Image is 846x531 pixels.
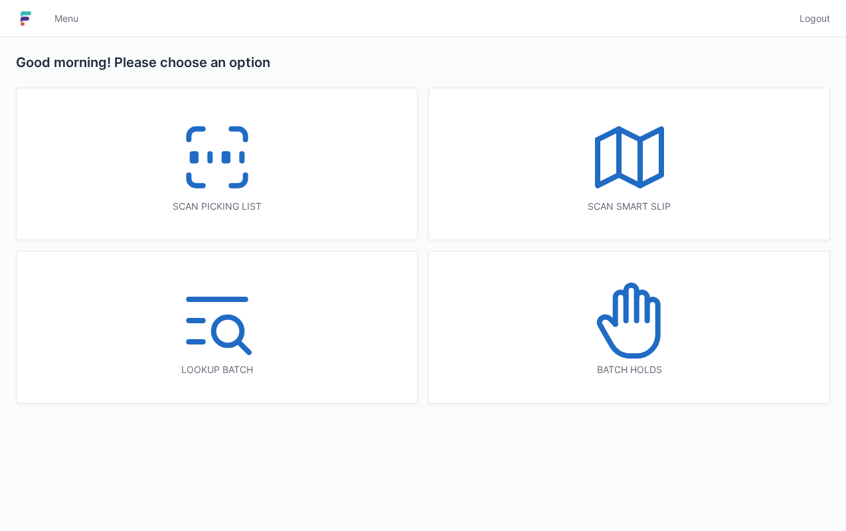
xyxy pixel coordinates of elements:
[43,363,390,376] div: Lookup batch
[16,88,418,240] a: Scan picking list
[43,200,390,213] div: Scan picking list
[428,88,830,240] a: Scan smart slip
[456,363,803,376] div: Batch holds
[46,7,86,31] a: Menu
[792,7,830,31] a: Logout
[428,251,830,404] a: Batch holds
[16,251,418,404] a: Lookup batch
[456,200,803,213] div: Scan smart slip
[800,12,830,25] span: Logout
[16,8,36,29] img: logo-small.jpg
[16,53,830,72] h2: Good morning! Please choose an option
[54,12,78,25] span: Menu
